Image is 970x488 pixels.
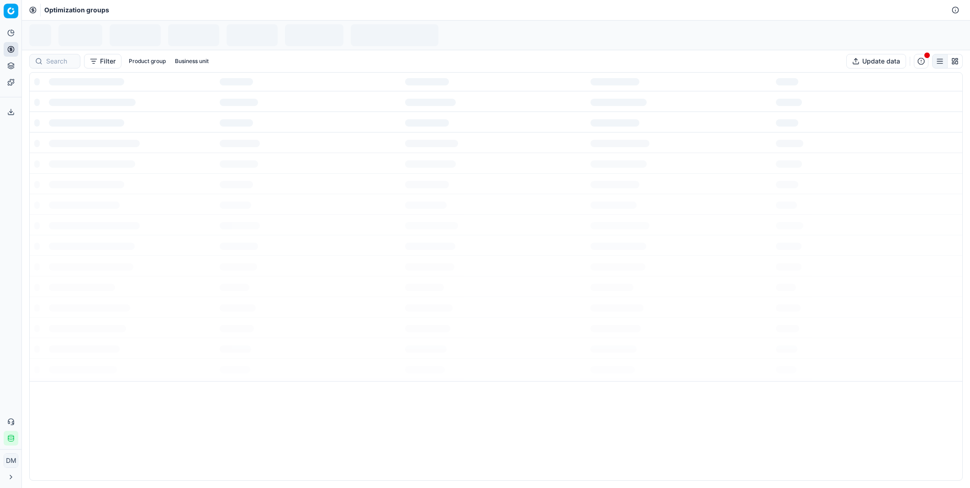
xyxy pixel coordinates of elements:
[44,5,109,15] nav: breadcrumb
[846,54,906,69] button: Update data
[125,56,169,67] button: Product group
[171,56,212,67] button: Business unit
[4,454,18,467] span: DM
[44,5,109,15] span: Optimization groups
[46,57,74,66] input: Search
[4,453,18,468] button: DM
[84,54,121,69] button: Filter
